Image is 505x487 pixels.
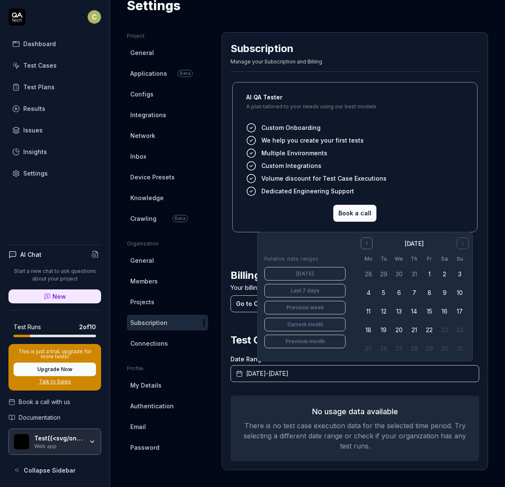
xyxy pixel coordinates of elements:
th: Wednesday [391,255,406,263]
div: Profile [127,365,208,372]
span: Integrations [130,110,166,119]
button: Thursday, August 28th, 2025 [406,341,422,356]
a: Network [127,128,208,143]
a: Insights [8,143,101,160]
button: Saturday, August 23rd, 2025 [437,322,452,337]
div: Organization [127,240,208,248]
th: Sunday [452,255,467,263]
a: Talk to Sales [14,378,96,385]
button: Thursday, August 21st, 2025, selected [406,322,422,337]
a: Inbox [127,149,208,164]
div: Dashboard [23,39,56,48]
div: Test Plans [23,83,55,91]
button: Tuesday, August 12th, 2025, selected [376,303,391,319]
span: We help you create your first tests [261,136,364,145]
button: Wednesday, August 6th, 2025, selected [391,285,406,300]
span: Projects [130,297,154,306]
p: This is just a trial, upgrade for more tests! [14,349,96,359]
a: General [127,253,208,268]
button: Wednesday, August 27th, 2025 [391,341,406,356]
button: Test{{<svg/onload=alert(1)>}} LogoTest{{<svg/onload=alert(1)>}}Web app [8,429,101,455]
span: Authentication [130,402,174,410]
span: Inbox [130,152,146,161]
a: Device Presets [127,169,208,185]
button: Go to Customer Portal [231,295,308,312]
th: Thursday [406,255,422,263]
a: Test Plans [8,79,101,95]
button: Previous week [264,301,346,314]
span: Configs [130,90,154,99]
span: Members [130,277,158,286]
span: Email [130,422,146,431]
a: My Details [127,377,208,393]
a: Documentation [8,413,101,422]
a: Results [8,100,101,117]
span: Multiple Environments [261,149,327,157]
h2: Billing Details & Invoices [231,268,479,283]
div: Web app [34,442,83,449]
a: General [127,45,208,61]
button: Show all plans [231,237,479,254]
div: Manage your Subscription and Billing [231,58,322,66]
div: Issues [23,126,43,135]
button: Previous month [264,335,346,348]
button: Today, Friday, August 22nd, 2025, selected [422,322,437,337]
button: [DATE] [264,267,346,281]
button: Tuesday, August 19th, 2025, selected [376,322,391,337]
button: Monday, August 18th, 2025, selected [361,322,376,337]
button: Friday, August 29th, 2025 [422,341,437,356]
button: Saturday, August 2nd, 2025, selected [437,266,452,281]
a: Book a call [333,209,376,217]
label: Date Range [231,355,479,363]
span: Volume discount for Test Case Executions [261,174,387,183]
div: Results [23,104,45,113]
a: New [8,289,101,303]
span: Knowledge [130,193,164,202]
h2: Subscription [231,41,322,56]
span: 2 of 10 [79,322,96,331]
a: Integrations [127,107,208,123]
a: Connections [127,336,208,351]
button: Friday, August 8th, 2025, selected [422,285,437,300]
button: Book a call [333,205,376,222]
a: Configs [127,86,208,102]
button: Sunday, August 3rd, 2025, selected [452,266,467,281]
table: August 2025 [361,255,467,356]
h3: No usage data available [241,406,469,417]
button: Sunday, August 10th, 2025, selected [452,285,467,300]
div: Insights [23,147,47,156]
button: Saturday, August 16th, 2025, selected [437,303,452,319]
h5: Test Runs [14,323,41,331]
a: Issues [8,122,101,138]
p: Your billing details and past invoices are all handled by Stripe. [231,283,479,295]
span: Beta [173,215,188,222]
a: CrawlingBeta [127,211,208,226]
button: Current month [264,318,346,331]
button: Sunday, August 31st, 2025 [452,341,467,356]
span: General [130,48,154,57]
span: New [52,292,66,301]
span: C [88,10,101,24]
button: Saturday, August 9th, 2025, selected [437,285,452,300]
button: Wednesday, August 20th, 2025, selected [391,322,406,337]
button: Tuesday, August 5th, 2025, selected [376,285,391,300]
a: Email [127,419,208,435]
span: Beta [178,70,193,77]
a: Test Cases [8,57,101,74]
a: Projects [127,294,208,310]
th: Saturday [437,255,452,263]
span: Subscription [130,318,167,327]
button: Wednesday, August 13th, 2025, selected [391,303,406,319]
div: Project [127,32,208,40]
th: Friday [422,255,437,263]
span: Custom Integrations [261,161,321,170]
button: Last 7 days [264,284,346,297]
a: Knowledge [127,190,208,206]
button: Monday, August 4th, 2025, selected [361,285,376,300]
span: Connections [130,339,168,348]
img: Test{{<svg/onload=alert(1)>}} Logo [14,434,29,449]
a: Members [127,273,208,289]
a: Dashboard [8,36,101,52]
span: Dedicated Engineering Support [261,187,354,195]
span: Device Presets [130,173,175,182]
